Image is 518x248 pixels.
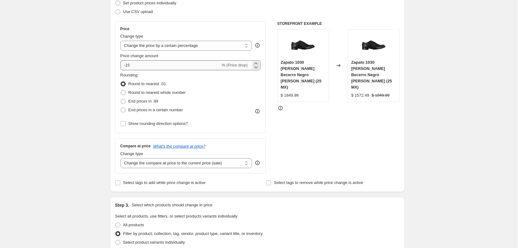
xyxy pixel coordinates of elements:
p: Select which products should change in price [132,202,212,208]
img: 1_01e4d742-cae0-49d3-9bcc-84c58128d74f_80x.png [361,33,386,57]
div: help [254,160,261,166]
span: Select tags to remove while price change is active [274,180,363,185]
span: Round to nearest whole number [128,90,186,95]
span: Change type [120,151,143,156]
span: Change type [120,34,143,39]
h3: Compare at price [120,144,151,149]
h3: Price [120,26,129,31]
span: Show rounding direction options? [128,121,188,126]
span: % (Price drop) [222,63,248,67]
img: 1_01e4d742-cae0-49d3-9bcc-84c58128d74f_80x.png [291,33,315,57]
h2: Step 3. [115,202,129,208]
strike: $ 1849.99 [372,92,390,99]
span: Price change amount [120,53,159,58]
span: Select product variants individually [123,240,185,245]
span: Set product prices individually [123,1,176,5]
span: Filter by product, collection, tag, vendor, product type, variant title, or inventory [123,231,263,236]
span: Rounding [120,73,138,77]
span: Use CSV upload [123,9,153,14]
button: What's the compare at price? [153,144,206,149]
div: $ 1572.49 [351,92,369,99]
span: Select all products, use filters, or select products variants individually [115,214,238,218]
span: End prices in .99 [128,99,159,103]
div: $ 1849.99 [281,92,299,99]
span: End prices in a certain number [128,108,183,112]
span: All products [123,223,144,227]
span: Zapato 1030 [PERSON_NAME] Becerro Negro [PERSON_NAME] (25 MX) [281,60,321,90]
div: help [254,42,261,48]
span: Round to nearest .01 [128,81,166,86]
span: Zapato 1030 [PERSON_NAME] Becerro Negro [PERSON_NAME] (25 MX) [351,60,392,90]
input: -15 [120,60,221,70]
h6: STOREFRONT EXAMPLE [277,21,400,26]
span: Select tags to add while price change is active [123,180,206,185]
